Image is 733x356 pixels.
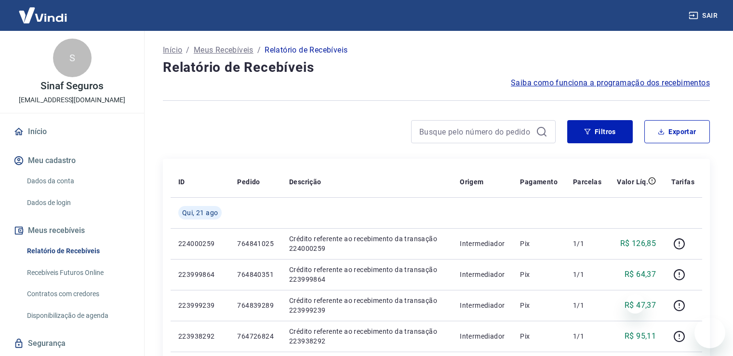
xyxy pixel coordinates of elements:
[237,270,274,279] p: 764840351
[671,177,694,187] p: Tarifas
[23,284,133,304] a: Contratos com credores
[617,177,648,187] p: Valor Líq.
[40,81,103,91] p: Sinaf Seguros
[194,44,253,56] a: Meus Recebíveis
[567,120,633,143] button: Filtros
[186,44,189,56] p: /
[289,296,444,315] p: Crédito referente ao recebimento da transação 223999239
[19,95,125,105] p: [EMAIL_ADDRESS][DOMAIN_NAME]
[520,331,558,341] p: Pix
[460,270,505,279] p: Intermediador
[23,306,133,326] a: Disponibilização de agenda
[460,239,505,248] p: Intermediador
[289,327,444,346] p: Crédito referente ao recebimento da transação 223938292
[178,270,222,279] p: 223999864
[511,77,710,89] a: Saiba como funciona a programação dos recebimentos
[289,234,444,253] p: Crédito referente ao recebimento da transação 224000259
[237,177,260,187] p: Pedido
[23,171,133,191] a: Dados da conta
[178,331,222,341] p: 223938292
[460,301,505,310] p: Intermediador
[625,330,656,342] p: R$ 95,11
[182,208,218,218] span: Qui, 21 ago
[12,150,133,171] button: Meu cadastro
[520,270,558,279] p: Pix
[460,177,483,187] p: Origem
[626,294,645,314] iframe: Fechar mensagem
[289,177,321,187] p: Descrição
[460,331,505,341] p: Intermediador
[620,238,656,249] p: R$ 126,85
[520,301,558,310] p: Pix
[419,124,532,139] input: Busque pelo número do pedido
[573,239,601,248] p: 1/1
[644,120,710,143] button: Exportar
[625,269,656,280] p: R$ 64,37
[687,7,721,25] button: Sair
[163,58,710,77] h4: Relatório de Recebíveis
[163,44,182,56] a: Início
[289,265,444,284] p: Crédito referente ao recebimento da transação 223999864
[12,333,133,354] a: Segurança
[257,44,261,56] p: /
[573,177,601,187] p: Parcelas
[520,239,558,248] p: Pix
[178,301,222,310] p: 223999239
[237,301,274,310] p: 764839289
[53,39,92,77] div: S
[625,300,656,311] p: R$ 47,37
[12,121,133,142] a: Início
[694,317,725,348] iframe: Botão para abrir a janela de mensagens
[23,241,133,261] a: Relatório de Recebíveis
[520,177,558,187] p: Pagamento
[573,331,601,341] p: 1/1
[573,301,601,310] p: 1/1
[23,263,133,283] a: Recebíveis Futuros Online
[265,44,347,56] p: Relatório de Recebíveis
[23,193,133,213] a: Dados de login
[237,239,274,248] p: 764841025
[237,331,274,341] p: 764726824
[178,177,185,187] p: ID
[12,220,133,241] button: Meus recebíveis
[12,0,74,30] img: Vindi
[573,270,601,279] p: 1/1
[178,239,222,248] p: 224000259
